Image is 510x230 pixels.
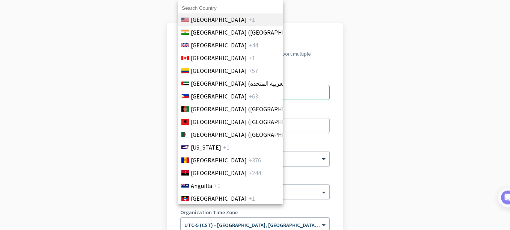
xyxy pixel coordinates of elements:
[191,130,308,139] span: [GEOGRAPHIC_DATA] (‫[GEOGRAPHIC_DATA]‬‎)
[191,168,247,177] span: [GEOGRAPHIC_DATA]
[249,53,255,62] span: +1
[191,104,308,113] span: [GEOGRAPHIC_DATA] (‫[GEOGRAPHIC_DATA]‬‎)
[249,92,258,101] span: +63
[191,156,247,165] span: [GEOGRAPHIC_DATA]
[191,92,247,101] span: [GEOGRAPHIC_DATA]
[191,28,308,37] span: [GEOGRAPHIC_DATA] ([GEOGRAPHIC_DATA])
[214,181,220,190] span: +1
[249,156,261,165] span: +376
[191,15,247,24] span: [GEOGRAPHIC_DATA]
[191,181,212,190] span: Anguilla
[191,117,308,126] span: [GEOGRAPHIC_DATA] ([GEOGRAPHIC_DATA])
[191,41,247,50] span: [GEOGRAPHIC_DATA]
[191,53,247,62] span: [GEOGRAPHIC_DATA]
[249,15,255,24] span: +1
[249,41,258,50] span: +44
[191,143,221,152] span: [US_STATE]
[191,79,309,88] span: [GEOGRAPHIC_DATA] (‫الإمارات العربية المتحدة‬‎)
[249,194,255,203] span: +1
[223,143,229,152] span: +1
[191,66,247,75] span: [GEOGRAPHIC_DATA]
[191,194,247,203] span: [GEOGRAPHIC_DATA]
[178,3,283,13] input: Search Country
[249,66,258,75] span: +57
[249,168,261,177] span: +244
